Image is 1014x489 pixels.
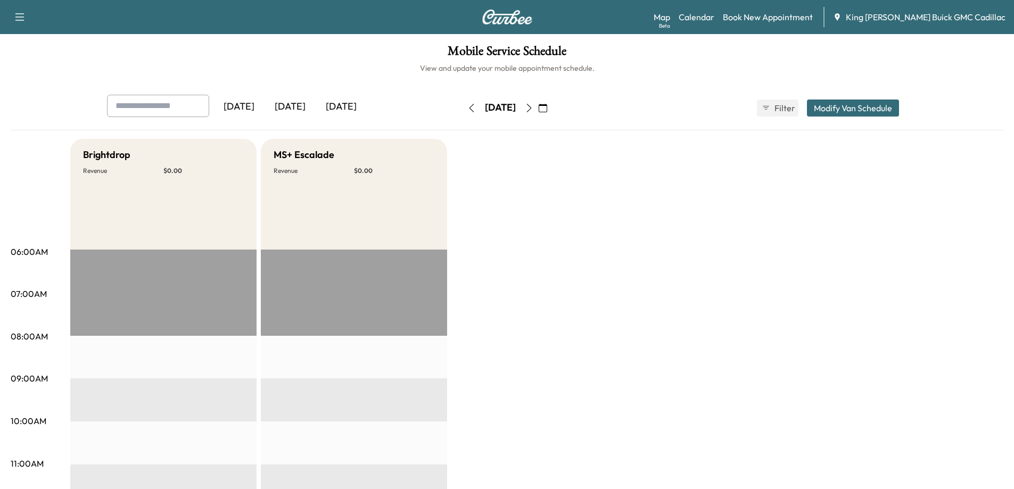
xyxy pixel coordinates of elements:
[83,147,130,162] h5: Brightdrop
[163,167,244,175] p: $ 0.00
[11,245,48,258] p: 06:00AM
[679,11,714,23] a: Calendar
[654,11,670,23] a: MapBeta
[846,11,1005,23] span: King [PERSON_NAME] Buick GMC Cadillac
[11,372,48,385] p: 09:00AM
[316,95,367,119] div: [DATE]
[274,167,354,175] p: Revenue
[213,95,265,119] div: [DATE]
[482,10,533,24] img: Curbee Logo
[11,415,46,427] p: 10:00AM
[485,101,516,114] div: [DATE]
[774,102,794,114] span: Filter
[11,287,47,300] p: 07:00AM
[274,147,334,162] h5: MS+ Escalade
[354,167,434,175] p: $ 0.00
[723,11,813,23] a: Book New Appointment
[659,22,670,30] div: Beta
[757,100,798,117] button: Filter
[265,95,316,119] div: [DATE]
[11,457,44,470] p: 11:00AM
[11,330,48,343] p: 08:00AM
[83,167,163,175] p: Revenue
[807,100,899,117] button: Modify Van Schedule
[11,45,1003,63] h1: Mobile Service Schedule
[11,63,1003,73] h6: View and update your mobile appointment schedule.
